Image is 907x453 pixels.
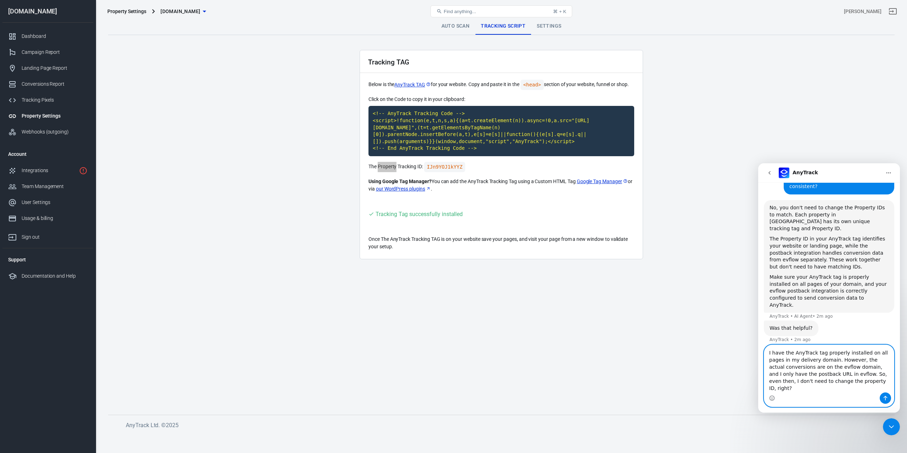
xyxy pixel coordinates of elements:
[22,80,88,88] div: Conversions Report
[2,163,93,179] a: Integrations
[475,18,531,35] a: Tracking Script
[107,8,146,15] div: Property Settings
[376,185,431,193] a: our WordPress plugins
[758,163,900,413] iframe: Intercom live chat
[22,64,88,72] div: Landing Page Report
[844,8,881,15] div: Account id: I2Uq4N7g
[160,7,200,16] span: productreviewsweb.com
[2,124,93,140] a: Webhooks (outgoing)
[126,421,657,430] h6: AnyTrack Ltd. © 2025
[158,5,209,18] button: [DOMAIN_NAME]
[884,3,901,20] a: Sign out
[2,76,93,92] a: Conversions Report
[394,81,430,89] a: AnyTrack TAG
[2,44,93,60] a: Campaign Report
[368,210,463,219] div: Visit your website to trigger the Tracking Tag and validate your setup.
[368,162,634,172] p: The Property Tracking ID:
[22,128,88,136] div: Webhooks (outgoing)
[368,178,634,193] p: You can add the AnyTrack Tracking Tag using a Custom HTML Tag or via .
[368,236,634,250] p: Once The AnyTrack Tracking TAG is on your website save your pages, and visit your page from a new...
[2,226,93,245] a: Sign out
[22,96,88,104] div: Tracking Pixels
[22,183,88,190] div: Team Management
[2,146,93,163] li: Account
[22,233,88,241] div: Sign out
[22,272,88,280] div: Documentation and Help
[22,49,88,56] div: Campaign Report
[79,166,88,175] svg: 1 networks not verified yet
[2,92,93,108] a: Tracking Pixels
[883,418,900,435] iframe: Intercom live chat
[22,112,88,120] div: Property Settings
[553,9,566,14] div: ⌘ + K
[368,58,409,66] h2: Tracking TAG
[22,167,76,174] div: Integrations
[430,5,572,17] button: Find anything...⌘ + K
[520,80,544,90] code: <head>
[531,18,567,35] a: Settings
[368,179,432,184] strong: Using Google Tag Manager?
[376,210,463,219] div: Tracking Tag successfully installed
[424,162,466,172] code: Click to copy
[22,199,88,206] div: User Settings
[2,60,93,76] a: Landing Page Report
[2,194,93,210] a: User Settings
[2,210,93,226] a: Usage & billing
[368,80,634,90] p: Below is the for your website. Copy and paste it in the section of your website, funnel or shop.
[436,18,475,35] a: Auto Scan
[368,106,634,156] code: Click to copy
[2,28,93,44] a: Dashboard
[2,251,93,268] li: Support
[2,108,93,124] a: Property Settings
[2,8,93,15] div: [DOMAIN_NAME]
[22,215,88,222] div: Usage & billing
[368,96,634,103] p: Click on the Code to copy it in your clipboard:
[2,179,93,194] a: Team Management
[577,178,628,185] a: Google Tag Manager
[444,9,476,14] span: Find anything...
[22,33,88,40] div: Dashboard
